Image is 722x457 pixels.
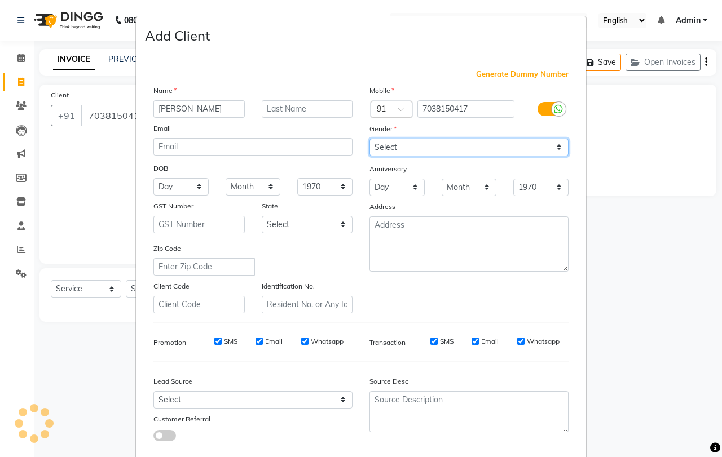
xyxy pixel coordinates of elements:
label: Mobile [369,86,394,96]
label: Lead Source [153,376,192,387]
label: State [262,201,278,211]
label: SMS [224,336,237,347]
label: Source Desc [369,376,408,387]
label: Email [481,336,499,347]
label: Anniversary [369,164,407,174]
input: Client Code [153,296,245,313]
label: GST Number [153,201,193,211]
label: Promotion [153,338,186,348]
label: Whatsapp [527,336,560,347]
label: Address [369,202,395,212]
span: Generate Dummy Number [476,69,569,80]
input: GST Number [153,216,245,233]
input: Mobile [417,100,515,118]
label: Email [153,123,171,134]
input: Enter Zip Code [153,258,255,276]
label: Identification No. [262,281,315,291]
h4: Add Client [145,25,210,46]
input: Resident No. or Any Id [262,296,353,313]
label: Email [265,336,283,347]
input: Email [153,138,353,156]
input: Last Name [262,100,353,118]
label: DOB [153,163,168,174]
label: Customer Referral [153,414,210,424]
label: Zip Code [153,243,181,254]
label: Transaction [369,338,406,348]
input: First Name [153,100,245,118]
label: Whatsapp [311,336,344,347]
label: Name [153,86,177,96]
label: Gender [369,124,397,134]
label: Client Code [153,281,190,291]
label: SMS [440,336,454,347]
